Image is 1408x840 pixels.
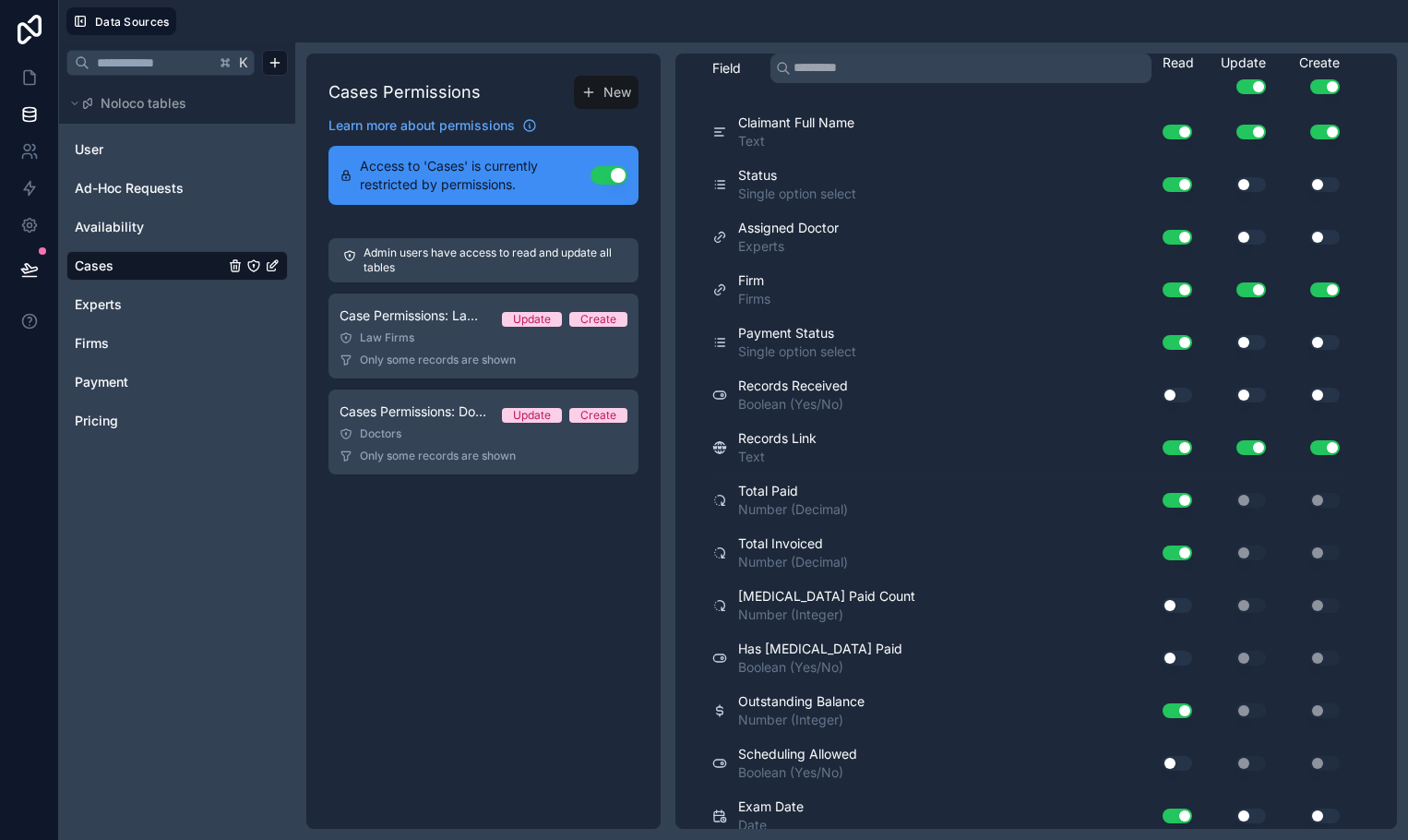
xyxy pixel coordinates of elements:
[75,412,224,430] a: Pricing
[364,246,624,275] p: Admin users have access to read and update all tables
[340,330,627,345] div: Law Firms
[75,218,144,236] span: Availability
[580,312,616,327] div: Create
[580,408,616,423] div: Create
[738,534,848,553] span: Total Invoiced
[1163,54,1199,72] div: Read
[738,587,915,606] span: [MEDICAL_DATA] Paid Count
[712,59,741,78] span: Field
[75,257,224,275] a: Cases
[513,312,551,327] div: Update
[738,219,839,237] span: Assigned Doctor
[66,367,288,397] div: Payment
[738,429,817,448] span: Records Link
[738,711,865,729] span: Number (Integer)
[66,7,176,35] button: Data Sources
[738,745,857,763] span: Scheduling Allowed
[738,395,848,414] span: Boolean (Yes/No)
[738,500,848,519] span: Number (Decimal)
[738,553,848,571] span: Number (Decimal)
[738,271,770,290] span: Firm
[66,406,288,436] div: Pricing
[360,353,516,367] span: Only some records are shown
[75,218,224,236] a: Availability
[738,237,839,256] span: Experts
[738,606,915,624] span: Number (Integer)
[738,763,857,782] span: Boolean (Yes/No)
[340,426,627,441] div: Doctors
[360,449,516,463] span: Only some records are shown
[66,135,288,164] div: User
[1199,54,1273,94] div: Update
[738,798,804,816] span: Exam Date
[75,412,118,430] span: Pricing
[738,290,770,308] span: Firms
[66,174,288,203] div: Ad-Hoc Requests
[75,140,224,159] a: User
[1273,54,1347,94] div: Create
[738,324,856,342] span: Payment Status
[75,373,128,391] span: Payment
[738,185,856,203] span: Single option select
[75,334,224,353] a: Firms
[101,94,186,113] span: Noloco tables
[75,334,109,353] span: Firms
[328,390,638,474] a: Cases Permissions: DoctorsUpdateCreateDoctorsOnly some records are shown
[66,329,288,358] div: Firms
[603,83,631,102] span: New
[237,56,250,69] span: K
[75,295,224,314] a: Experts
[66,290,288,319] div: Experts
[75,179,184,198] span: Ad-Hoc Requests
[738,377,848,395] span: Records Received
[738,482,848,500] span: Total Paid
[340,306,487,325] span: Case Permissions: Law Firms
[738,342,856,361] span: Single option select
[328,116,537,135] a: Learn more about permissions
[738,692,865,711] span: Outstanding Balance
[738,658,902,677] span: Boolean (Yes/No)
[574,76,638,109] button: New
[738,114,854,132] span: Claimant Full Name
[328,294,638,378] a: Case Permissions: Law FirmsUpdateCreateLaw FirmsOnly some records are shown
[328,116,515,135] span: Learn more about permissions
[328,79,481,105] h1: Cases Permissions
[738,132,854,150] span: Text
[66,90,277,116] button: Noloco tables
[66,251,288,281] div: Cases
[75,373,224,391] a: Payment
[738,640,902,658] span: Has [MEDICAL_DATA] Paid
[75,179,224,198] a: Ad-Hoc Requests
[738,448,817,466] span: Text
[360,157,591,194] span: Access to 'Cases' is currently restricted by permissions.
[738,166,856,185] span: Status
[513,408,551,423] div: Update
[95,15,170,29] span: Data Sources
[738,816,804,834] span: Date
[75,140,103,159] span: User
[340,402,487,421] span: Cases Permissions: Doctors
[75,295,122,314] span: Experts
[66,212,288,242] div: Availability
[75,257,113,275] span: Cases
